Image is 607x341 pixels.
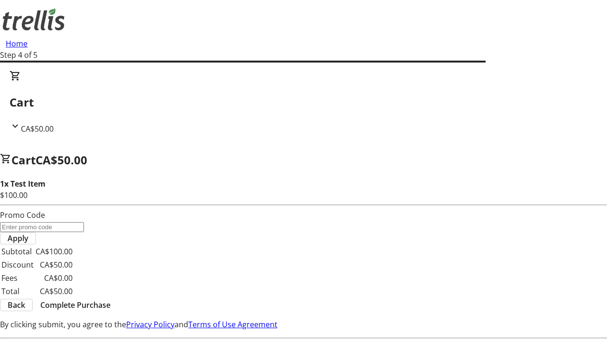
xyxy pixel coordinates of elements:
[1,272,34,284] td: Fees
[36,152,87,168] span: CA$50.00
[9,70,598,135] div: CartCA$50.00
[8,233,28,244] span: Apply
[35,259,73,271] td: CA$50.00
[1,285,34,297] td: Total
[188,319,277,330] a: Terms of Use Agreement
[40,299,110,311] span: Complete Purchase
[1,259,34,271] td: Discount
[8,299,25,311] span: Back
[21,124,54,134] span: CA$50.00
[11,152,36,168] span: Cart
[35,272,73,284] td: CA$0.00
[35,245,73,258] td: CA$100.00
[35,285,73,297] td: CA$50.00
[33,299,118,311] button: Complete Purchase
[9,94,598,111] h2: Cart
[1,245,34,258] td: Subtotal
[126,319,175,330] a: Privacy Policy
